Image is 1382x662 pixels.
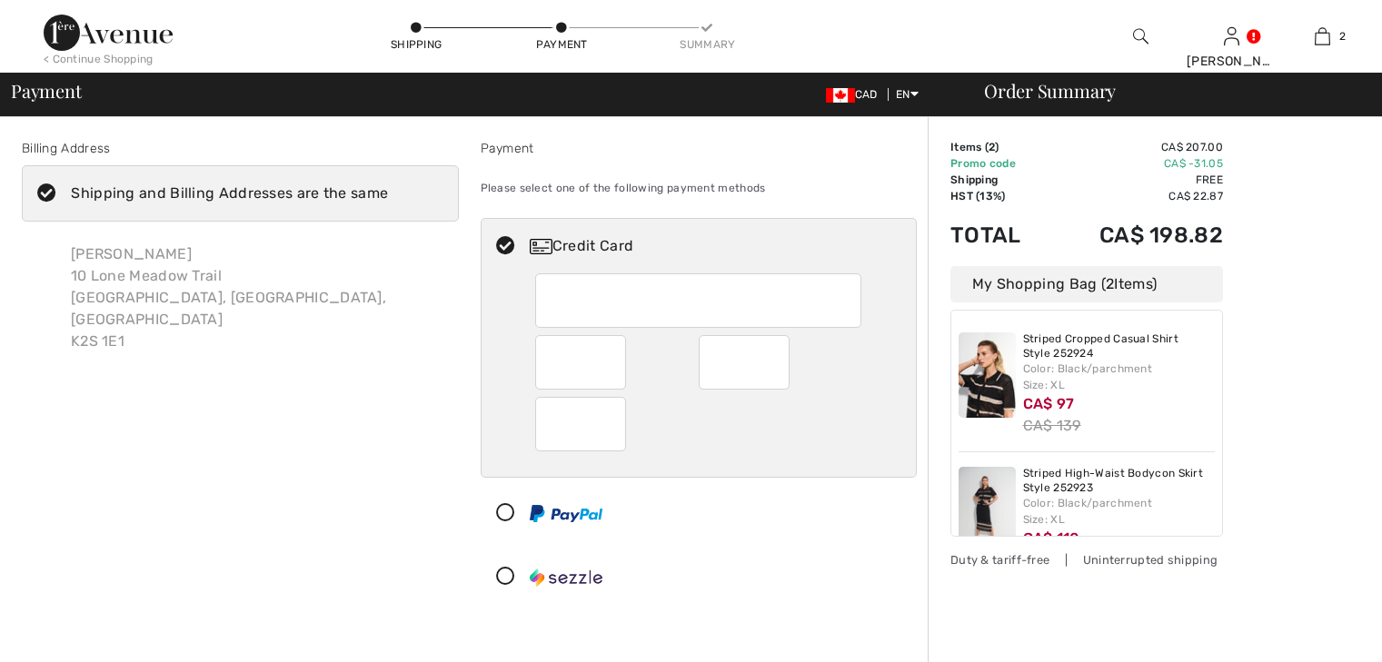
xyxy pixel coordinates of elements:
td: CA$ 22.87 [1049,188,1223,204]
span: CAD [826,88,885,101]
div: Please select one of the following payment methods [481,165,918,211]
a: Sign In [1224,27,1239,44]
a: Striped High-Waist Bodycon Skirt Style 252923 [1023,467,1216,495]
div: Color: Black/parchment Size: XL [1023,495,1216,528]
s: CA$ 139 [1023,417,1081,434]
div: [PERSON_NAME] [1187,52,1276,71]
div: Payment [481,139,918,158]
div: Shipping and Billing Addresses are the same [71,183,388,204]
img: My Info [1224,25,1239,47]
div: Payment [534,36,589,53]
img: Striped High-Waist Bodycon Skirt Style 252923 [959,467,1016,552]
a: Striped Cropped Casual Shirt Style 252924 [1023,332,1216,361]
iframe: Secure Credit Card Frame - Expiration Month [550,341,614,383]
span: 2 [1339,28,1346,44]
img: Canadian Dollar [826,88,855,103]
div: Order Summary [962,82,1371,100]
img: Striped Cropped Casual Shirt Style 252924 [959,332,1016,418]
td: Items ( ) [950,139,1049,155]
td: HST (13%) [950,188,1049,204]
div: Summary [680,36,734,53]
img: Sezzle [530,568,602,587]
img: search the website [1133,25,1148,47]
td: Total [950,204,1049,266]
span: 2 [1106,275,1114,292]
span: CA$ 97 [1023,395,1075,412]
td: Promo code [950,155,1049,172]
td: Shipping [950,172,1049,188]
iframe: Secure Credit Card Frame - Expiration Year [713,341,778,383]
div: [PERSON_NAME] 10 Lone Meadow Trail [GEOGRAPHIC_DATA], [GEOGRAPHIC_DATA], [GEOGRAPHIC_DATA] K2S 1E1 [56,229,459,367]
img: 1ère Avenue [44,15,173,51]
div: Color: Black/parchment Size: XL [1023,361,1216,393]
td: CA$ -31.05 [1049,155,1223,172]
span: EN [896,88,919,101]
td: CA$ 198.82 [1049,204,1223,266]
iframe: Opens a widget where you can find more information [1266,608,1364,653]
span: 2 [989,141,995,153]
iframe: Secure Credit Card Frame - Credit Card Number [550,280,850,321]
img: Credit Card [530,239,552,254]
img: My Bag [1315,25,1330,47]
div: < Continue Shopping [44,51,154,67]
img: PayPal [530,505,602,522]
div: Duty & tariff-free | Uninterrupted shipping [950,551,1223,568]
div: My Shopping Bag ( Items) [950,266,1223,302]
div: Billing Address [22,139,459,158]
div: Credit Card [530,235,904,257]
iframe: Secure Credit Card Frame - CVV [550,403,614,445]
div: Shipping [389,36,443,53]
span: CA$ 110 [1023,529,1080,547]
td: Free [1049,172,1223,188]
span: Payment [11,82,81,100]
a: 2 [1278,25,1367,47]
td: CA$ 207.00 [1049,139,1223,155]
